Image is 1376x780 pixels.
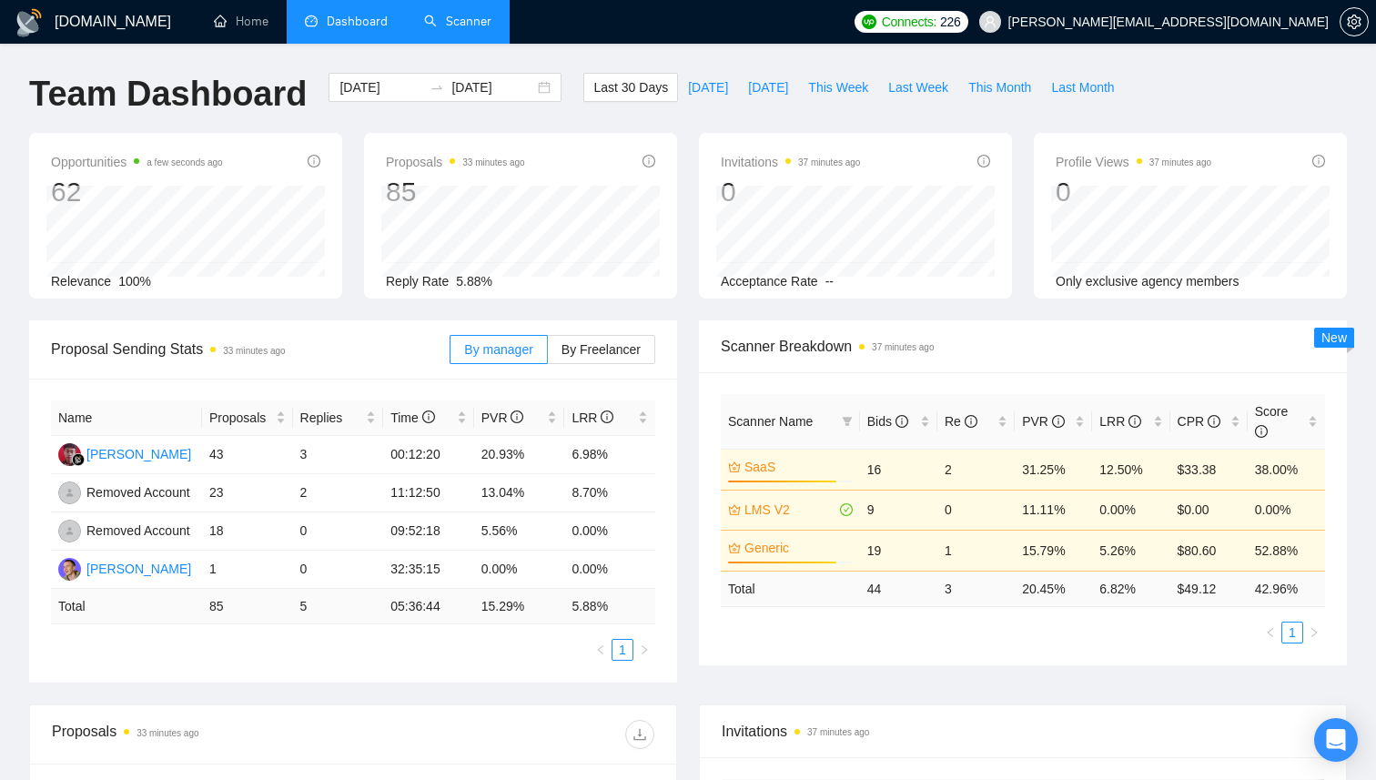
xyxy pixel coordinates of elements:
span: info-circle [601,410,613,423]
span: filter [842,416,853,427]
img: RA [58,481,81,504]
div: 0 [1056,175,1211,209]
span: This Month [968,77,1031,97]
td: 2 [937,449,1015,490]
span: check-circle [840,503,853,516]
span: Invitations [721,151,860,173]
td: 11.11% [1015,490,1092,530]
time: 37 minutes ago [807,727,869,737]
span: Score [1255,404,1289,439]
td: 0.00% [474,551,565,589]
span: info-circle [977,155,990,167]
span: By Freelancer [562,342,641,357]
span: setting [1341,15,1368,29]
span: info-circle [895,415,908,428]
span: -- [825,274,834,289]
span: Only exclusive agency members [1056,274,1239,289]
div: [PERSON_NAME] [86,444,191,464]
time: 33 minutes ago [462,157,524,167]
span: [DATE] [688,77,728,97]
img: logo [15,8,44,37]
th: Replies [293,400,384,436]
button: [DATE] [678,73,738,102]
span: [DATE] [748,77,788,97]
div: Open Intercom Messenger [1314,718,1358,762]
a: LMS V2 [744,500,836,520]
span: info-circle [308,155,320,167]
span: 226 [940,12,960,32]
td: 15.79% [1015,530,1092,571]
span: LRR [572,410,613,425]
span: swap-right [430,80,444,95]
td: 18 [202,512,293,551]
td: 05:36:44 [383,589,474,624]
td: 43 [202,436,293,474]
span: Re [945,414,977,429]
li: Next Page [633,639,655,661]
span: Invitations [722,720,1324,743]
a: 1 [612,640,632,660]
span: info-circle [511,410,523,423]
span: right [1309,627,1320,638]
span: left [595,644,606,655]
div: Removed Account [86,521,190,541]
img: EG [58,443,81,466]
button: setting [1340,7,1369,36]
span: New [1321,330,1347,345]
span: Last 30 Days [593,77,668,97]
li: 1 [1281,622,1303,643]
span: CPR [1178,414,1220,429]
span: download [626,727,653,742]
span: Replies [300,408,363,428]
time: 37 minutes ago [872,342,934,352]
td: 3 [937,571,1015,606]
td: 19 [860,530,937,571]
td: 3 [293,436,384,474]
span: crown [728,461,741,473]
td: 1 [937,530,1015,571]
td: Total [721,571,860,606]
td: 52.88% [1248,530,1325,571]
span: Reply Rate [386,274,449,289]
li: 1 [612,639,633,661]
button: [DATE] [738,73,798,102]
img: RA [58,520,81,542]
span: Proposals [209,408,272,428]
span: PVR [1022,414,1065,429]
td: 0 [293,512,384,551]
span: info-circle [1312,155,1325,167]
img: gigradar-bm.png [72,453,85,466]
span: crown [728,503,741,516]
td: 38.00% [1248,449,1325,490]
td: 00:12:20 [383,436,474,474]
td: 09:52:18 [383,512,474,551]
td: 5 [293,589,384,624]
span: info-circle [965,415,977,428]
input: Start date [339,77,422,97]
span: crown [728,542,741,554]
a: BS[PERSON_NAME] [58,561,191,575]
button: left [590,639,612,661]
span: PVR [481,410,524,425]
h1: Team Dashboard [29,73,307,116]
img: BS [58,558,81,581]
td: 32:35:15 [383,551,474,589]
td: 0 [937,490,1015,530]
span: to [430,80,444,95]
time: 33 minutes ago [223,346,285,356]
button: Last Week [878,73,958,102]
span: LRR [1099,414,1141,429]
td: 31.25% [1015,449,1092,490]
td: 0.00% [564,512,655,551]
td: 8.70% [564,474,655,512]
li: Previous Page [1260,622,1281,643]
span: 100% [118,274,151,289]
li: Next Page [1303,622,1325,643]
div: 0 [721,175,860,209]
td: 5.88 % [564,589,655,624]
span: user [984,15,997,28]
span: info-circle [1052,415,1065,428]
span: Acceptance Rate [721,274,818,289]
td: 11:12:50 [383,474,474,512]
time: 33 minutes ago [137,728,198,738]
